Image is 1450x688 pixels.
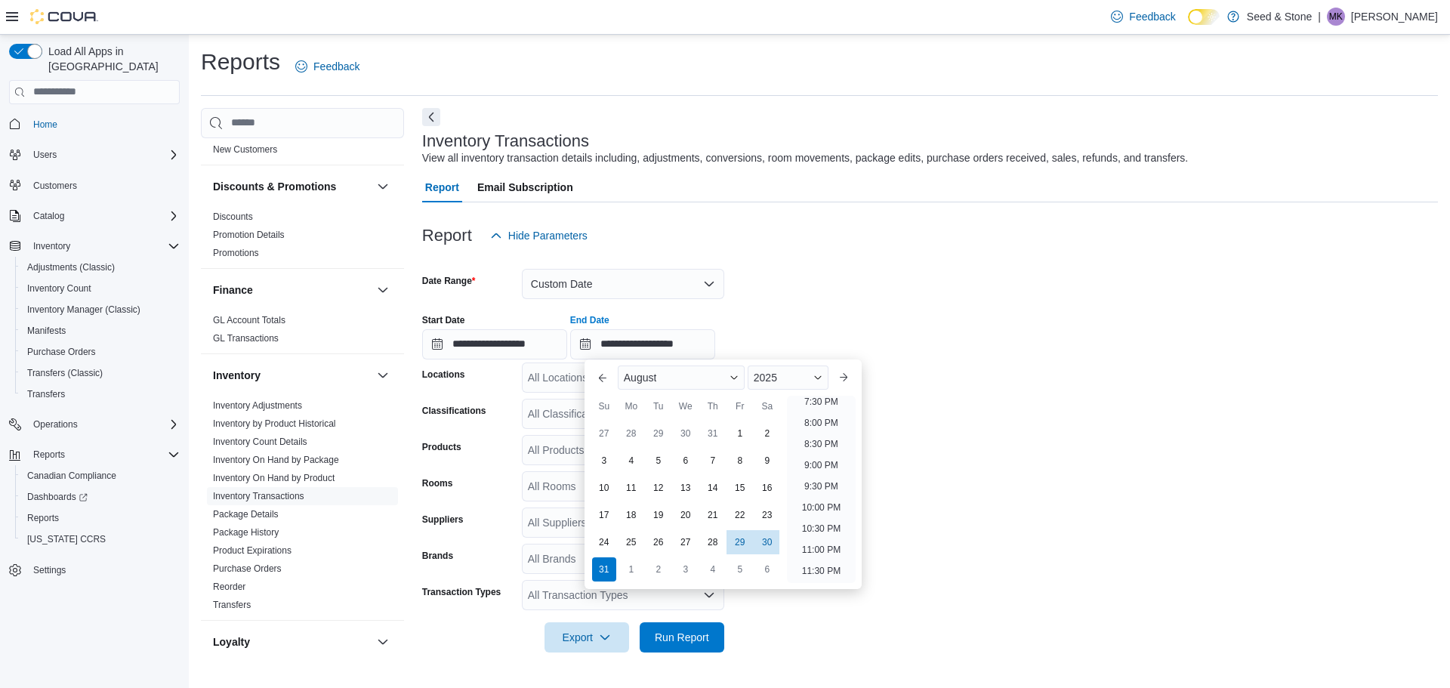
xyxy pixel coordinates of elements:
[618,366,745,390] div: Button. Open the month selector. August is currently selected.
[374,633,392,651] button: Loyalty
[213,581,245,593] span: Reorder
[728,530,752,554] div: day-29
[21,301,180,319] span: Inventory Manager (Classic)
[27,512,59,524] span: Reports
[15,529,186,550] button: [US_STATE] CCRS
[755,421,779,446] div: day-2
[3,444,186,465] button: Reports
[213,332,279,344] span: GL Transactions
[422,405,486,417] label: Classifications
[422,108,440,126] button: Next
[21,488,180,506] span: Dashboards
[796,541,847,559] li: 11:00 PM
[27,367,103,379] span: Transfers (Classic)
[21,467,180,485] span: Canadian Compliance
[213,599,251,611] span: Transfers
[674,421,698,446] div: day-30
[21,385,71,403] a: Transfers
[27,207,70,225] button: Catalog
[201,311,404,353] div: Finance
[701,530,725,554] div: day-28
[701,503,725,527] div: day-21
[27,146,63,164] button: Users
[213,437,307,447] a: Inventory Count Details
[27,177,83,195] a: Customers
[422,150,1188,166] div: View all inventory transaction details including, adjustments, conversions, room movements, packa...
[27,207,180,225] span: Catalog
[15,320,186,341] button: Manifests
[15,363,186,384] button: Transfers (Classic)
[755,449,779,473] div: day-9
[27,237,76,255] button: Inventory
[213,490,304,502] span: Inventory Transactions
[27,470,116,482] span: Canadian Compliance
[27,533,106,545] span: [US_STATE] CCRS
[15,278,186,299] button: Inventory Count
[646,421,671,446] div: day-29
[477,172,573,202] span: Email Subscription
[701,557,725,582] div: day-4
[21,364,180,382] span: Transfers (Classic)
[592,449,616,473] div: day-3
[3,414,186,435] button: Operations
[701,476,725,500] div: day-14
[422,275,476,287] label: Date Range
[1188,25,1189,26] span: Dark Mode
[798,435,844,453] li: 8:30 PM
[655,630,709,645] span: Run Report
[213,400,302,412] span: Inventory Adjustments
[798,477,844,495] li: 9:30 PM
[27,415,84,433] button: Operations
[27,116,63,134] a: Home
[21,258,121,276] a: Adjustments (Classic)
[33,418,78,430] span: Operations
[213,527,279,538] a: Package History
[21,279,97,298] a: Inventory Count
[213,455,339,465] a: Inventory On Hand by Package
[374,281,392,299] button: Finance
[592,503,616,527] div: day-17
[619,421,643,446] div: day-28
[570,314,609,326] label: End Date
[27,446,180,464] span: Reports
[313,59,359,74] span: Feedback
[646,476,671,500] div: day-12
[213,582,245,592] a: Reorder
[21,509,180,527] span: Reports
[798,456,844,474] li: 9:00 PM
[3,144,186,165] button: Users
[27,491,88,503] span: Dashboards
[213,247,259,259] span: Promotions
[701,421,725,446] div: day-31
[422,132,589,150] h3: Inventory Transactions
[21,279,180,298] span: Inventory Count
[213,491,304,501] a: Inventory Transactions
[374,366,392,384] button: Inventory
[27,346,96,358] span: Purchase Orders
[422,314,465,326] label: Start Date
[213,436,307,448] span: Inventory Count Details
[213,545,292,557] span: Product Expirations
[422,441,461,453] label: Products
[201,396,404,620] div: Inventory
[33,564,66,576] span: Settings
[213,314,285,326] span: GL Account Totals
[213,545,292,556] a: Product Expirations
[592,476,616,500] div: day-10
[21,343,102,361] a: Purchase Orders
[21,530,180,548] span: Washington CCRS
[422,369,465,381] label: Locations
[213,315,285,325] a: GL Account Totals
[213,563,282,574] a: Purchase Orders
[674,449,698,473] div: day-6
[1327,8,1345,26] div: Manpreet Kaur
[213,418,336,430] span: Inventory by Product Historical
[619,449,643,473] div: day-4
[21,467,122,485] a: Canadian Compliance
[755,530,779,554] div: day-30
[646,557,671,582] div: day-2
[701,394,725,418] div: Th
[213,526,279,538] span: Package History
[796,498,847,517] li: 10:00 PM
[27,115,180,134] span: Home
